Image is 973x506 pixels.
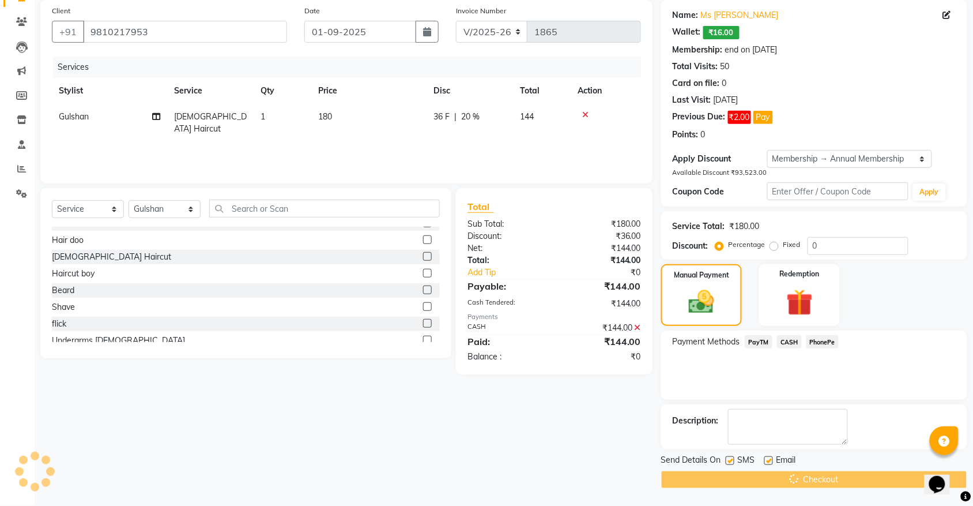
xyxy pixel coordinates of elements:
label: Date [304,6,320,16]
div: Card on file: [673,77,720,89]
div: Hair doo [52,234,84,246]
div: Membership: [673,44,723,56]
th: Qty [254,78,311,104]
iframe: chat widget [925,460,961,494]
label: Redemption [780,269,820,279]
div: Sub Total: [459,218,555,230]
div: Apply Discount [673,153,767,165]
div: Previous Due: [673,111,726,124]
div: Coupon Code [673,186,767,198]
th: Disc [427,78,513,104]
div: [DATE] [714,94,738,106]
div: Wallet: [673,26,701,39]
div: Balance : [459,351,555,363]
span: | [454,111,457,123]
div: ₹0 [554,351,650,363]
div: 0 [701,129,706,141]
div: Shave [52,301,75,313]
input: Enter Offer / Coupon Code [767,182,908,200]
div: [DEMOGRAPHIC_DATA] Haircut [52,251,171,263]
span: SMS [738,454,755,468]
div: Payable: [459,279,555,293]
span: Gulshan [59,111,89,122]
div: ₹180.00 [730,220,760,233]
div: Total Visits: [673,61,718,73]
div: ₹144.00 [554,322,650,334]
div: ₹0 [570,267,650,279]
label: Manual Payment [674,270,729,280]
img: _cash.svg [681,287,722,317]
span: Email [776,454,796,468]
div: Service Total: [673,220,725,233]
span: 144 [520,111,534,122]
button: +91 [52,21,84,43]
div: ₹144.00 [554,254,650,267]
span: 1 [261,111,265,122]
div: Total: [459,254,555,267]
a: Add Tip [459,267,570,279]
div: ₹36.00 [554,230,650,242]
div: Net: [459,242,555,254]
span: Payment Methods [673,336,740,348]
div: Beard [52,284,74,297]
input: Search by Name/Mobile/Email/Code [83,21,287,43]
button: Pay [753,111,773,124]
div: ₹144.00 [554,279,650,293]
div: Last Visit: [673,94,711,106]
th: Total [513,78,571,104]
label: Percentage [729,239,765,250]
div: ₹144.00 [554,242,650,254]
span: 36 F [433,111,450,123]
span: [DEMOGRAPHIC_DATA] Haircut [174,111,247,134]
div: Haircut boy [52,268,95,280]
div: Underarms [DEMOGRAPHIC_DATA] [52,335,185,347]
span: 20 % [461,111,480,123]
img: _gift.svg [778,286,821,319]
div: Payments [467,312,641,322]
div: 50 [721,61,730,73]
span: ₹2.00 [728,111,751,124]
div: Cash Tendered: [459,298,555,310]
div: ₹144.00 [554,335,650,348]
th: Service [167,78,254,104]
span: Send Details On [661,454,721,468]
label: Invoice Number [456,6,506,16]
input: Search or Scan [209,200,440,218]
div: ₹144.00 [554,298,650,310]
div: Paid: [459,335,555,348]
span: 180 [318,111,332,122]
div: Services [53,57,650,78]
div: end on [DATE] [725,44,778,56]
button: Apply [913,183,946,201]
div: CASH [459,322,555,334]
div: ₹180.00 [554,218,650,230]
div: Description: [673,415,719,427]
div: Name: [673,9,699,21]
a: Ms [PERSON_NAME] [701,9,779,21]
div: Points: [673,129,699,141]
th: Stylist [52,78,167,104]
div: Discount: [673,240,708,252]
span: PayTM [745,335,772,348]
div: Discount: [459,230,555,242]
th: Price [311,78,427,104]
span: CASH [777,335,802,348]
th: Action [571,78,641,104]
div: Available Discount ₹93,523.00 [673,168,956,178]
span: Total [467,201,494,213]
div: 0 [722,77,727,89]
span: PhonePe [806,335,839,348]
div: flick [52,318,66,330]
span: ₹16.00 [703,26,740,39]
label: Client [52,6,70,16]
label: Fixed [783,239,801,250]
